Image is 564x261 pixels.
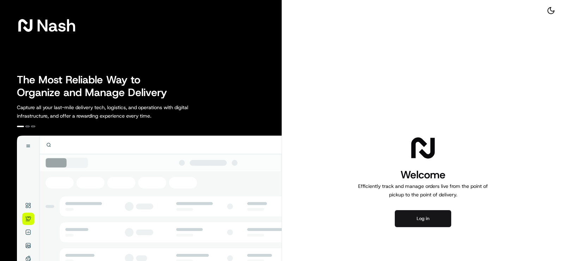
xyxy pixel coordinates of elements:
[355,182,491,199] p: Efficiently track and manage orders live from the point of pickup to the point of delivery.
[355,168,491,182] h1: Welcome
[395,210,451,227] button: Log in
[17,103,220,120] p: Capture all your last-mile delivery tech, logistics, and operations with digital infrastructure, ...
[17,73,175,99] h2: The Most Reliable Way to Organize and Manage Delivery
[37,18,76,32] span: Nash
